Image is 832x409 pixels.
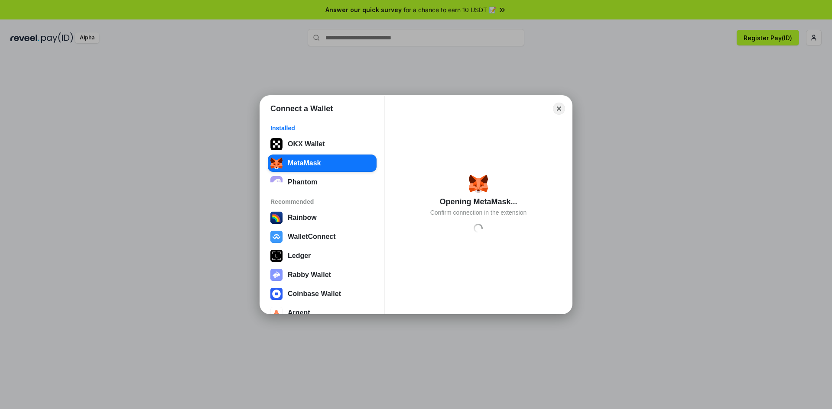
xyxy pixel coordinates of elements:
button: Rabby Wallet [268,266,377,283]
button: WalletConnect [268,228,377,245]
button: Coinbase Wallet [268,285,377,303]
img: svg+xml,%3Csvg%20width%3D%22120%22%20height%3D%22120%22%20viewBox%3D%220%200%20120%20120%22%20fil... [270,212,283,224]
img: epq2vO3P5aLWl15yRS7Q49p1fHTx2Sgh99jU3kfXv7cnPATIVQHAx5oQs66JWv3SWEjHOsb3kKgmE5WNBxBId7C8gm8wEgOvz... [270,176,283,188]
div: MetaMask [288,159,321,167]
div: Confirm connection in the extension [430,209,527,216]
button: Phantom [268,174,377,191]
div: OKX Wallet [288,140,325,148]
div: Opening MetaMask... [439,196,517,207]
div: Rabby Wallet [288,271,331,279]
div: Argent [288,309,310,317]
img: 5VZ71FV6L7PA3gg3tXrdQ+DgLhC+75Wq3no69P3MC0NFQpx2lL04Ql9gHK1bRDjsSBIvScBnDTk1WrlGIZBorIDEYJj+rhdgn... [270,138,283,150]
img: svg+xml;base64,PHN2ZyB3aWR0aD0iMzUiIGhlaWdodD0iMzQiIHZpZXdCb3g9IjAgMCAzNSAzNCIgZmlsbD0ibm9uZSIgeG... [469,174,488,193]
img: svg+xml,%3Csvg%20xmlns%3D%22http%3A%2F%2Fwww.w3.org%2F2000%2Fsvg%22%20fill%3D%22none%22%20viewBox... [270,269,283,281]
img: svg+xml;base64,PHN2ZyB3aWR0aD0iMzUiIGhlaWdodD0iMzQiIHZpZXdCb3g9IjAgMCAzNSAzNCIgZmlsbD0ibm9uZSIgeG... [270,157,283,169]
button: MetaMask [268,155,377,172]
div: Installed [270,124,374,132]
button: Ledger [268,247,377,264]
div: Ledger [288,252,311,260]
div: Phantom [288,178,317,186]
button: OKX Wallet [268,135,377,153]
img: svg+xml,%3Csvg%20xmlns%3D%22http%3A%2F%2Fwww.w3.org%2F2000%2Fsvg%22%20width%3D%2228%22%20height%3... [270,250,283,262]
img: svg+xml,%3Csvg%20width%3D%2228%22%20height%3D%2228%22%20viewBox%3D%220%200%2028%2028%22%20fill%3D... [270,307,283,319]
img: svg+xml,%3Csvg%20width%3D%2228%22%20height%3D%2228%22%20viewBox%3D%220%200%2028%2028%22%20fill%3D... [270,288,283,300]
button: Argent [268,304,377,322]
button: Rainbow [268,209,377,226]
img: svg+xml,%3Csvg%20width%3D%2228%22%20height%3D%2228%22%20viewBox%3D%220%200%2028%2028%22%20fill%3D... [270,231,283,243]
div: WalletConnect [288,233,336,241]
h1: Connect a Wallet [270,103,333,114]
div: Coinbase Wallet [288,290,341,298]
button: Close [553,103,565,115]
div: Rainbow [288,214,317,222]
div: Recommended [270,198,374,206]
